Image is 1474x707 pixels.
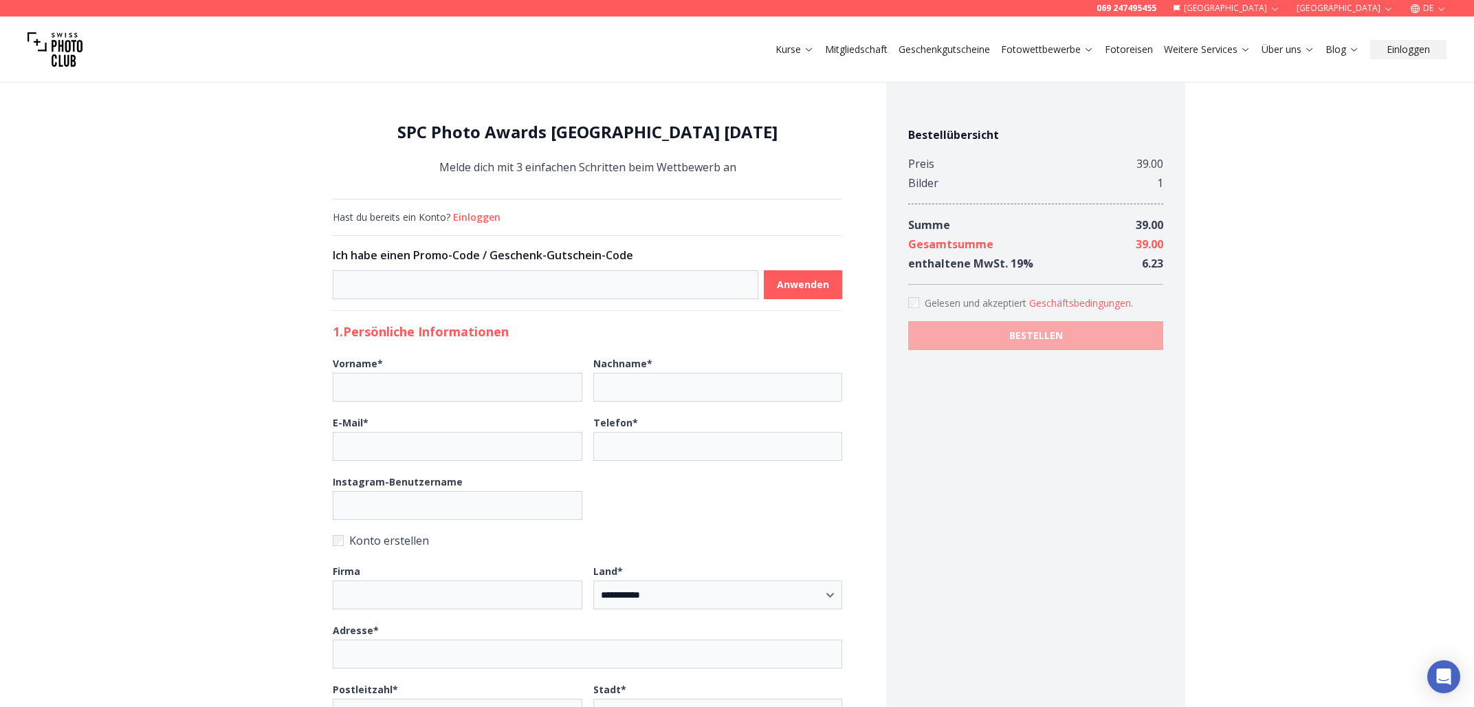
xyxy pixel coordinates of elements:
[1262,43,1314,56] a: Über uns
[333,121,843,143] h1: SPC Photo Awards [GEOGRAPHIC_DATA] [DATE]
[333,247,843,263] h3: Ich habe einen Promo-Code / Geschenk-Gutschein-Code
[333,475,463,488] b: Instagram-Benutzername
[908,321,1163,350] button: BESTELLEN
[593,683,626,696] b: Stadt *
[819,40,893,59] button: Mitgliedschaft
[1427,660,1460,693] div: Open Intercom Messenger
[908,215,950,235] div: Summe
[333,432,582,461] input: E-Mail*
[1164,43,1251,56] a: Weitere Services
[333,565,360,578] b: Firma
[1029,296,1133,310] button: Accept termsGelesen und akzeptiert
[764,270,842,299] button: Anwenden
[1136,154,1163,173] div: 39.00
[893,40,995,59] button: Geschenkgutscheine
[1136,217,1163,232] span: 39.00
[1256,40,1320,59] button: Über uns
[593,432,843,461] input: Telefon*
[333,683,398,696] b: Postleitzahl *
[1105,43,1153,56] a: Fotoreisen
[593,357,652,370] b: Nachname *
[908,154,934,173] div: Preis
[453,210,500,224] button: Einloggen
[333,373,582,402] input: Vorname*
[593,416,638,429] b: Telefon *
[1099,40,1158,59] button: Fotoreisen
[333,640,843,668] input: Adresse*
[1009,329,1063,342] b: BESTELLEN
[593,580,843,609] select: Land*
[1157,173,1163,193] div: 1
[1136,237,1163,252] span: 39.00
[1158,40,1256,59] button: Weitere Services
[1001,43,1094,56] a: Fotowettbewerbe
[333,210,843,224] div: Hast du bereits ein Konto?
[1325,43,1359,56] a: Blog
[1142,256,1163,271] span: 6.23
[908,173,938,193] div: Bilder
[333,491,582,520] input: Instagram-Benutzername
[777,278,829,292] b: Anwenden
[899,43,990,56] a: Geschenkgutscheine
[333,416,368,429] b: E-Mail *
[333,322,843,341] h2: 1. Persönliche Informationen
[593,373,843,402] input: Nachname*
[333,531,843,550] label: Konto erstellen
[825,43,888,56] a: Mitgliedschaft
[333,121,843,177] div: Melde dich mit 3 einfachen Schritten beim Wettbewerb an
[1320,40,1365,59] button: Blog
[908,254,1033,273] div: enthaltene MwSt. 19 %
[775,43,814,56] a: Kurse
[593,565,623,578] b: Land *
[995,40,1099,59] button: Fotowettbewerbe
[925,296,1029,309] span: Gelesen und akzeptiert
[333,535,344,546] input: Konto erstellen
[908,235,993,254] div: Gesamtsumme
[908,297,919,308] input: Accept terms
[908,127,1163,143] h4: Bestellübersicht
[333,624,379,637] b: Adresse *
[770,40,819,59] button: Kurse
[1097,3,1156,14] a: 069 247495455
[1370,40,1446,59] button: Einloggen
[27,22,82,77] img: Swiss photo club
[333,580,582,609] input: Firma
[333,357,383,370] b: Vorname *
